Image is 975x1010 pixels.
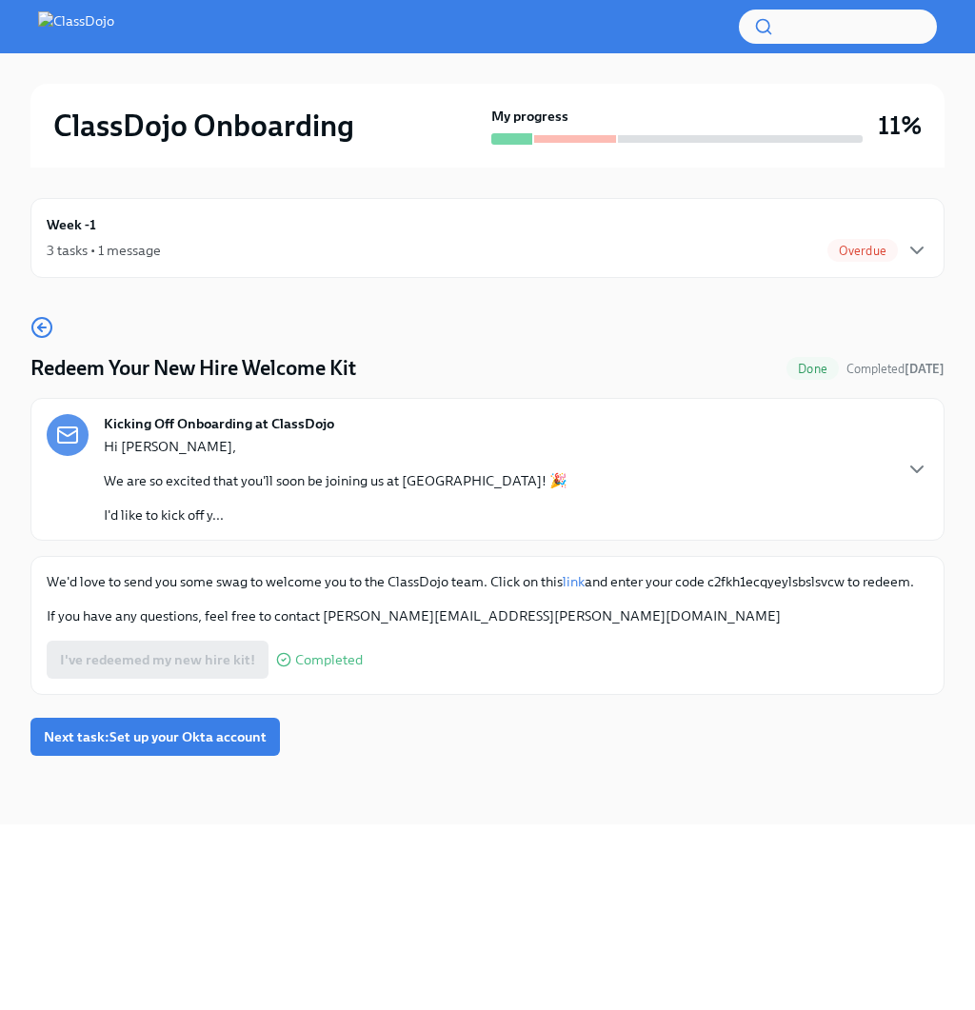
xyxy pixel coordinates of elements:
[563,573,585,590] a: link
[47,606,928,625] p: If you have any questions, feel free to contact [PERSON_NAME][EMAIL_ADDRESS][PERSON_NAME][DOMAIN_...
[53,107,354,145] h2: ClassDojo Onboarding
[30,718,280,756] button: Next task:Set up your Okta account
[44,727,267,746] span: Next task : Set up your Okta account
[104,505,567,525] p: I'd like to kick off y...
[47,214,96,235] h6: Week -1
[47,241,161,260] div: 3 tasks • 1 message
[905,362,945,376] strong: [DATE]
[38,11,114,42] img: ClassDojo
[295,653,363,667] span: Completed
[846,360,945,378] span: October 9th, 2025 12:20
[491,107,568,126] strong: My progress
[104,437,567,456] p: Hi [PERSON_NAME],
[846,362,945,376] span: Completed
[47,572,928,591] p: We'd love to send you some swag to welcome you to the ClassDojo team. Click on this and enter you...
[30,354,356,383] h4: Redeem Your New Hire Welcome Kit
[827,244,898,258] span: Overdue
[104,471,567,490] p: We are so excited that you'll soon be joining us at [GEOGRAPHIC_DATA]! 🎉
[878,109,922,143] h3: 11%
[104,414,334,433] strong: Kicking Off Onboarding at ClassDojo
[786,362,839,376] span: Done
